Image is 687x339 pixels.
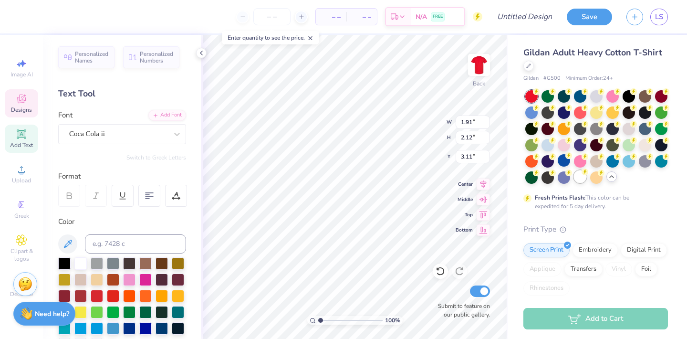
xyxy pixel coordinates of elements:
[10,141,33,149] span: Add Text
[572,243,618,257] div: Embroidery
[58,110,73,121] label: Font
[523,74,539,83] span: Gildan
[11,106,32,114] span: Designs
[523,243,570,257] div: Screen Print
[385,316,400,325] span: 100 %
[14,212,29,220] span: Greek
[5,247,38,263] span: Clipart & logos
[352,12,371,22] span: – –
[655,11,663,22] span: LS
[469,55,489,74] img: Back
[523,47,662,58] span: Gildan Adult Heavy Cotton T-Shirt
[605,262,632,276] div: Vinyl
[75,51,109,64] span: Personalized Names
[543,74,561,83] span: # G500
[565,74,613,83] span: Minimum Order: 24 +
[85,234,186,254] input: e.g. 7428 c
[473,79,485,88] div: Back
[433,302,490,319] label: Submit to feature on our public gallery.
[58,87,186,100] div: Text Tool
[489,7,560,26] input: Untitled Design
[253,8,291,25] input: – –
[456,181,473,188] span: Center
[564,262,603,276] div: Transfers
[433,13,443,20] span: FREE
[535,194,585,201] strong: Fresh Prints Flash:
[10,290,33,298] span: Decorate
[10,71,33,78] span: Image AI
[58,216,186,227] div: Color
[12,177,31,184] span: Upload
[535,193,652,211] div: This color can be expedited for 5 day delivery.
[148,110,186,121] div: Add Font
[35,309,69,318] strong: Need help?
[126,154,186,161] button: Switch to Greek Letters
[222,31,319,44] div: Enter quantity to see the price.
[650,9,668,25] a: LS
[416,12,427,22] span: N/A
[635,262,657,276] div: Foil
[322,12,341,22] span: – –
[140,51,174,64] span: Personalized Numbers
[621,243,667,257] div: Digital Print
[456,196,473,203] span: Middle
[58,171,187,182] div: Format
[456,227,473,233] span: Bottom
[567,9,612,25] button: Save
[523,224,668,235] div: Print Type
[523,262,562,276] div: Applique
[456,212,473,218] span: Top
[523,281,570,296] div: Rhinestones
